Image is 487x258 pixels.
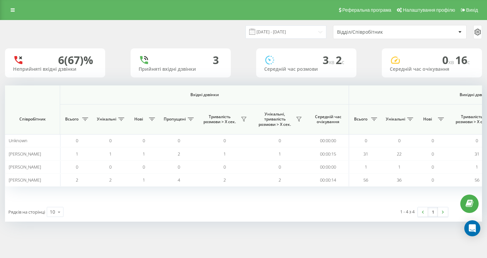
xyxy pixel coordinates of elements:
span: 1 [143,151,145,157]
span: Тривалість розмови > Х сек. [200,114,239,124]
span: Unknown [9,138,27,144]
span: 1 [476,164,478,170]
span: хв [329,58,336,66]
span: [PERSON_NAME] [9,177,41,183]
span: 3 [323,53,336,67]
span: Всього [63,116,80,122]
div: 10 [50,209,55,215]
div: 3 [213,54,219,66]
span: 0 [279,164,281,170]
span: 1 [76,151,78,157]
span: [PERSON_NAME] [9,151,41,157]
span: 22 [397,151,401,157]
td: 00:00:14 [307,174,349,187]
span: 0 [178,164,180,170]
a: 1 [428,207,438,217]
span: Унікальні, тривалість розмови > Х сек. [256,111,294,127]
span: Реферальна програма [342,7,391,13]
span: 0 [76,138,78,144]
span: 0 [398,138,400,144]
span: 1 [223,151,226,157]
span: 2 [336,53,344,67]
span: 2 [76,177,78,183]
span: Унікальні [97,116,116,122]
span: Нові [130,116,147,122]
div: Відділ/Співробітник [337,29,417,35]
span: 2 [223,177,226,183]
span: Вихід [466,7,478,13]
span: 56 [363,177,368,183]
span: 1 [109,151,112,157]
span: 1 [365,164,367,170]
span: c [342,58,344,66]
span: 0 [143,164,145,170]
td: 00:00:00 [307,134,349,147]
span: 56 [475,177,479,183]
span: Рядків на сторінці [8,209,45,215]
div: Open Intercom Messenger [464,220,480,236]
span: 0 [432,138,434,144]
span: 0 [442,53,455,67]
span: 1 [279,151,281,157]
span: хв [448,58,455,66]
span: Пропущені [164,116,186,122]
span: 0 [223,164,226,170]
span: c [467,58,470,66]
span: 0 [476,138,478,144]
span: 2 [109,177,112,183]
span: 2 [279,177,281,183]
div: Середній час очікування [390,66,474,72]
span: 0 [109,138,112,144]
td: 00:00:15 [307,147,349,160]
div: Неприйняті вхідні дзвінки [13,66,97,72]
td: 00:00:00 [307,161,349,174]
span: Налаштування профілю [403,7,455,13]
span: 16 [455,53,470,67]
span: Співробітник [11,116,54,122]
div: 1 - 4 з 4 [400,208,415,215]
span: Всього [352,116,369,122]
span: 4 [178,177,180,183]
span: 0 [365,138,367,144]
span: Середній час очікування [312,114,344,124]
span: 0 [178,138,180,144]
span: 0 [432,177,434,183]
span: Унікальні [386,116,405,122]
span: 2 [178,151,180,157]
span: 31 [475,151,479,157]
span: 0 [279,138,281,144]
span: 31 [363,151,368,157]
div: Прийняті вхідні дзвінки [139,66,223,72]
span: 0 [432,151,434,157]
span: 36 [397,177,401,183]
span: 0 [432,164,434,170]
span: 1 [398,164,400,170]
div: 6 (67)% [58,54,93,66]
span: Вхідні дзвінки [77,92,331,97]
span: Нові [419,116,436,122]
span: 0 [76,164,78,170]
span: [PERSON_NAME] [9,164,41,170]
span: 1 [143,177,145,183]
span: 0 [223,138,226,144]
div: Середній час розмови [264,66,348,72]
span: 0 [143,138,145,144]
span: 0 [109,164,112,170]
